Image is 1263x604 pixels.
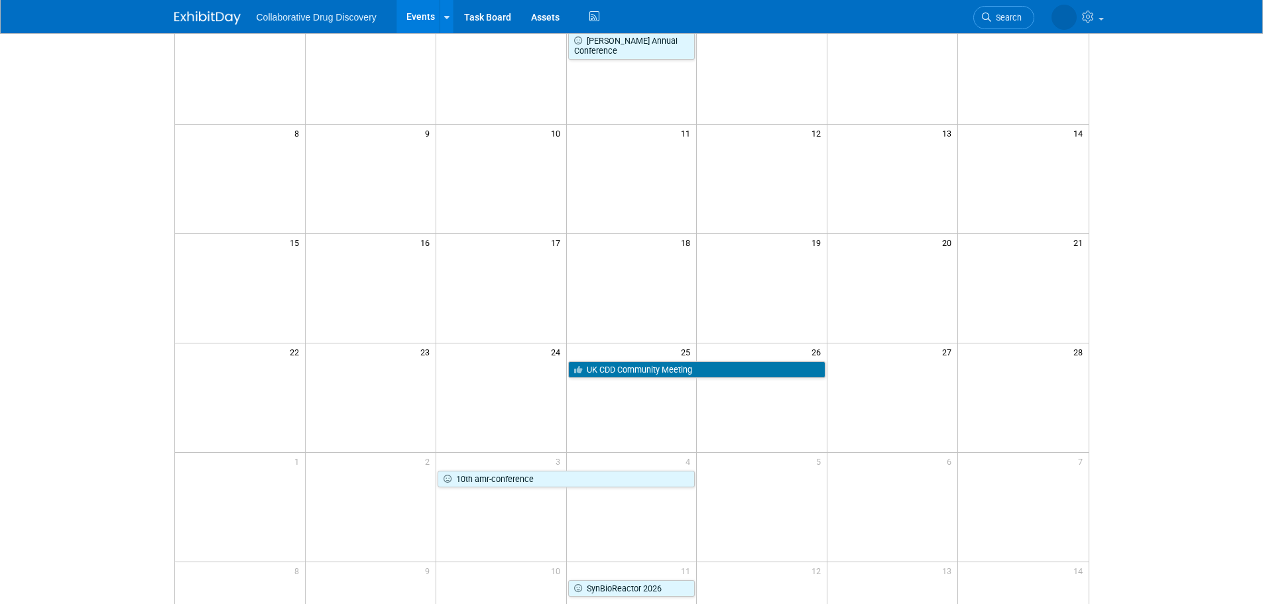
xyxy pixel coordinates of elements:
[550,562,566,579] span: 10
[568,32,695,60] a: [PERSON_NAME] Annual Conference
[810,562,827,579] span: 12
[680,343,696,360] span: 25
[810,343,827,360] span: 26
[288,234,305,251] span: 15
[419,343,436,360] span: 23
[293,453,305,469] span: 1
[684,453,696,469] span: 4
[680,234,696,251] span: 18
[1072,234,1089,251] span: 21
[568,361,826,379] a: UK CDD Community Meeting
[1077,453,1089,469] span: 7
[174,11,241,25] img: ExhibitDay
[288,343,305,360] span: 22
[424,125,436,141] span: 9
[941,125,957,141] span: 13
[568,580,695,597] a: SynBioReactor 2026
[680,562,696,579] span: 11
[438,471,695,488] a: 10th amr-conference
[293,562,305,579] span: 8
[1072,562,1089,579] span: 14
[941,343,957,360] span: 27
[945,453,957,469] span: 6
[810,234,827,251] span: 19
[941,562,957,579] span: 13
[1052,5,1077,30] img: Amanda Briggs
[973,6,1034,29] a: Search
[941,234,957,251] span: 20
[815,453,827,469] span: 5
[550,125,566,141] span: 10
[550,343,566,360] span: 24
[554,453,566,469] span: 3
[1072,125,1089,141] span: 14
[424,562,436,579] span: 9
[424,453,436,469] span: 2
[257,12,377,23] span: Collaborative Drug Discovery
[1072,343,1089,360] span: 28
[419,234,436,251] span: 16
[680,125,696,141] span: 11
[810,125,827,141] span: 12
[991,13,1022,23] span: Search
[550,234,566,251] span: 17
[293,125,305,141] span: 8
